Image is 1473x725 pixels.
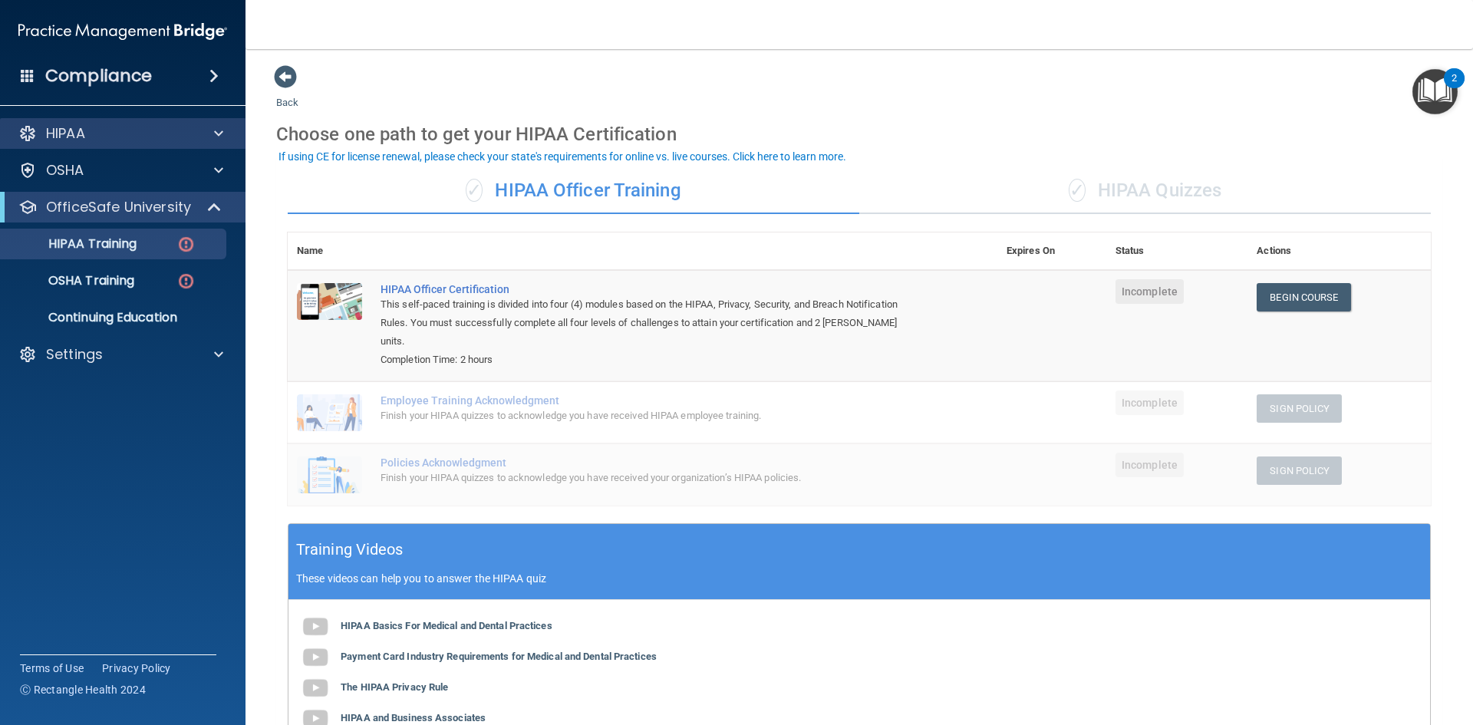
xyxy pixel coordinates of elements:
img: gray_youtube_icon.38fcd6cc.png [300,673,331,704]
span: Ⓒ Rectangle Health 2024 [20,682,146,697]
p: Continuing Education [10,310,219,325]
span: Incomplete [1115,453,1184,477]
th: Status [1106,232,1247,270]
div: Finish your HIPAA quizzes to acknowledge you have received HIPAA employee training. [381,407,921,425]
div: HIPAA Quizzes [859,168,1431,214]
div: Finish your HIPAA quizzes to acknowledge you have received your organization’s HIPAA policies. [381,469,921,487]
button: Sign Policy [1257,394,1342,423]
span: Incomplete [1115,279,1184,304]
div: Choose one path to get your HIPAA Certification [276,112,1442,157]
th: Actions [1247,232,1431,270]
div: Policies Acknowledgment [381,456,921,469]
a: Begin Course [1257,283,1350,311]
p: Settings [46,345,103,364]
div: This self-paced training is divided into four (4) modules based on the HIPAA, Privacy, Security, ... [381,295,921,351]
img: danger-circle.6113f641.png [176,235,196,254]
b: HIPAA and Business Associates [341,712,486,723]
p: OSHA [46,161,84,180]
span: ✓ [466,179,483,202]
img: PMB logo [18,16,227,47]
div: HIPAA Officer Training [288,168,859,214]
b: HIPAA Basics For Medical and Dental Practices [341,620,552,631]
div: Completion Time: 2 hours [381,351,921,369]
div: If using CE for license renewal, please check your state's requirements for online vs. live cours... [278,151,846,162]
p: HIPAA [46,124,85,143]
a: HIPAA [18,124,223,143]
b: The HIPAA Privacy Rule [341,681,448,693]
a: Settings [18,345,223,364]
p: HIPAA Training [10,236,137,252]
p: OSHA Training [10,273,134,288]
a: Back [276,78,298,108]
p: OfficeSafe University [46,198,191,216]
div: Employee Training Acknowledgment [381,394,921,407]
span: ✓ [1069,179,1086,202]
span: Incomplete [1115,391,1184,415]
a: Privacy Policy [102,661,171,676]
h4: Compliance [45,65,152,87]
th: Name [288,232,371,270]
button: Sign Policy [1257,456,1342,485]
a: OfficeSafe University [18,198,222,216]
button: If using CE for license renewal, please check your state's requirements for online vs. live cours... [276,149,849,164]
div: 2 [1452,78,1457,98]
a: HIPAA Officer Certification [381,283,921,295]
b: Payment Card Industry Requirements for Medical and Dental Practices [341,651,657,662]
h5: Training Videos [296,536,404,563]
a: Terms of Use [20,661,84,676]
img: gray_youtube_icon.38fcd6cc.png [300,642,331,673]
button: Open Resource Center, 2 new notifications [1412,69,1458,114]
img: danger-circle.6113f641.png [176,272,196,291]
img: gray_youtube_icon.38fcd6cc.png [300,611,331,642]
p: These videos can help you to answer the HIPAA quiz [296,572,1422,585]
a: OSHA [18,161,223,180]
th: Expires On [997,232,1106,270]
